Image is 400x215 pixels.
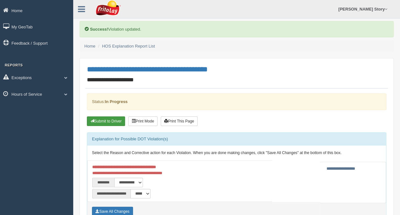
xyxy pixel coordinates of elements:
[105,99,128,104] strong: In Progress
[87,145,386,161] div: Select the Reason and Corrective action for each Violation. When you are done making changes, cli...
[102,44,155,48] a: HOS Explanation Report List
[87,116,125,126] button: Submit To Driver
[128,116,158,126] button: Print Mode
[87,133,386,145] div: Explanation for Possible DOT Violation(s)
[161,116,198,126] button: Print This Page
[90,27,108,32] b: Success!
[80,21,394,37] div: Violation updated.
[84,44,95,48] a: Home
[87,93,386,110] div: Status:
